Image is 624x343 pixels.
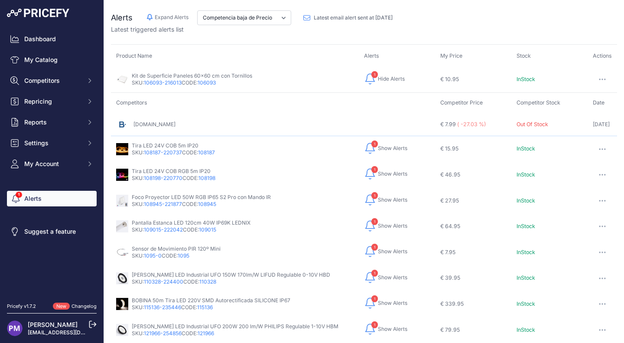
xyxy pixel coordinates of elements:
[435,291,511,317] td: € 339.95
[144,79,182,86] a: 106093-216013
[517,197,535,204] span: InStock
[371,270,378,277] span: 1
[364,322,407,336] button: 1 Show Alerts
[133,121,175,127] a: [DOMAIN_NAME]
[364,141,407,155] button: 1 Show Alerts
[198,79,216,86] a: 106093
[371,140,378,147] span: 1
[7,73,97,88] button: Competitors
[144,252,162,259] a: 1095-0
[511,93,588,113] td: Competitor Stock
[7,156,97,172] button: My Account
[178,252,189,259] a: 1095
[435,317,511,343] td: € 79.95
[132,175,215,182] p: SKU: CODE:
[378,274,407,281] span: Show Alerts
[435,52,511,66] th: My Price
[378,145,407,152] span: Show Alerts
[7,31,97,47] a: Dashboard
[371,295,378,302] span: 1
[132,297,290,304] p: BOBINA 50m Tira LED 220V SMD Autorectificada SILICONE IP67
[435,66,511,93] td: € 10.95
[517,301,535,307] span: InStock
[28,329,118,336] a: [EMAIL_ADDRESS][DOMAIN_NAME]
[517,121,548,127] span: Out Of Stock
[144,330,182,336] a: 121966-254856
[378,75,405,82] span: Hide Alerts
[132,226,250,233] p: SKU: CODE:
[457,121,486,127] span: ( -27.03 %)
[53,303,70,310] span: New
[24,139,81,147] span: Settings
[378,326,407,333] span: Show Alerts
[378,196,407,203] span: Show Alerts
[132,323,338,330] p: [PERSON_NAME] LED Industrial UFO 200W 200 lm/W PHILIPS Regulable 1-10V HBM
[199,278,216,285] a: 110328
[517,171,535,178] span: InStock
[7,114,97,130] button: Reports
[24,160,81,168] span: My Account
[132,304,290,311] p: SKU: CODE:
[199,226,216,233] a: 109015
[155,14,188,21] span: Expand Alerts
[7,135,97,151] button: Settings
[7,31,97,292] nav: Sidebar
[588,93,617,113] td: Date
[593,121,610,127] span: [DATE]
[144,304,181,310] a: 115136-235446
[364,219,407,233] button: 1 Show Alerts
[435,162,511,188] td: € 46.95
[144,201,182,207] a: 108945-221877
[378,300,407,307] span: Show Alerts
[132,271,330,278] p: [PERSON_NAME] LED Industrial UFO 150W 170lm/W LIFUD Regulable 0-10V HBD
[144,149,182,156] a: 108187-220737
[364,167,407,181] button: 1 Show Alerts
[378,170,407,177] span: Show Alerts
[378,222,407,229] span: Show Alerts
[7,9,69,17] img: Pricefy Logo
[517,249,535,255] span: InStock
[71,303,97,309] a: Changelog
[588,52,617,66] th: Actions
[28,321,78,328] a: [PERSON_NAME]
[359,52,435,66] th: Alerts
[132,278,330,285] p: SKU: CODE:
[198,175,215,181] a: 108198
[440,121,456,127] span: € 7.99
[364,271,407,284] button: 1 Show Alerts
[132,252,221,259] p: SKU: CODE:
[371,321,378,328] span: 1
[132,79,252,86] p: SKU: CODE:
[111,93,435,113] td: Competitors
[146,13,188,22] button: Expand Alerts
[7,52,97,68] a: My Catalog
[111,52,359,66] th: Product Name
[24,76,81,85] span: Competitors
[144,278,183,285] a: 110328-224400
[144,175,182,181] a: 108198-220770
[435,136,511,162] td: € 15.95
[132,72,252,79] p: Kit de Superficie Paneles 60x60 cm con Tornillos
[435,93,511,113] td: Competitor Price
[435,188,511,214] td: € 27.95
[132,168,215,175] p: Tira LED 24V COB RGB 5m IP20
[517,76,535,82] span: InStock
[7,191,97,206] a: Alerts
[111,25,400,34] p: Latest triggered alerts list
[364,245,407,258] button: 1 Show Alerts
[517,145,535,152] span: InStock
[132,142,215,149] p: Tira LED 24V COB 5m IP20
[364,193,407,207] button: 1 Show Alerts
[144,226,183,233] a: 109015-222042
[517,223,535,229] span: InStock
[132,219,250,226] p: Pantalla Estanca LED 120cm 40W IP69K LEDNIX
[371,244,378,251] span: 1
[435,239,511,265] td: € 7.95
[111,13,133,22] span: Alerts
[314,14,393,21] span: Latest email alert sent at [DATE]
[132,149,215,156] p: SKU: CODE:
[517,327,535,333] span: InStock
[24,97,81,106] span: Repricing
[378,248,407,255] span: Show Alerts
[7,303,36,310] div: Pricefy v1.7.2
